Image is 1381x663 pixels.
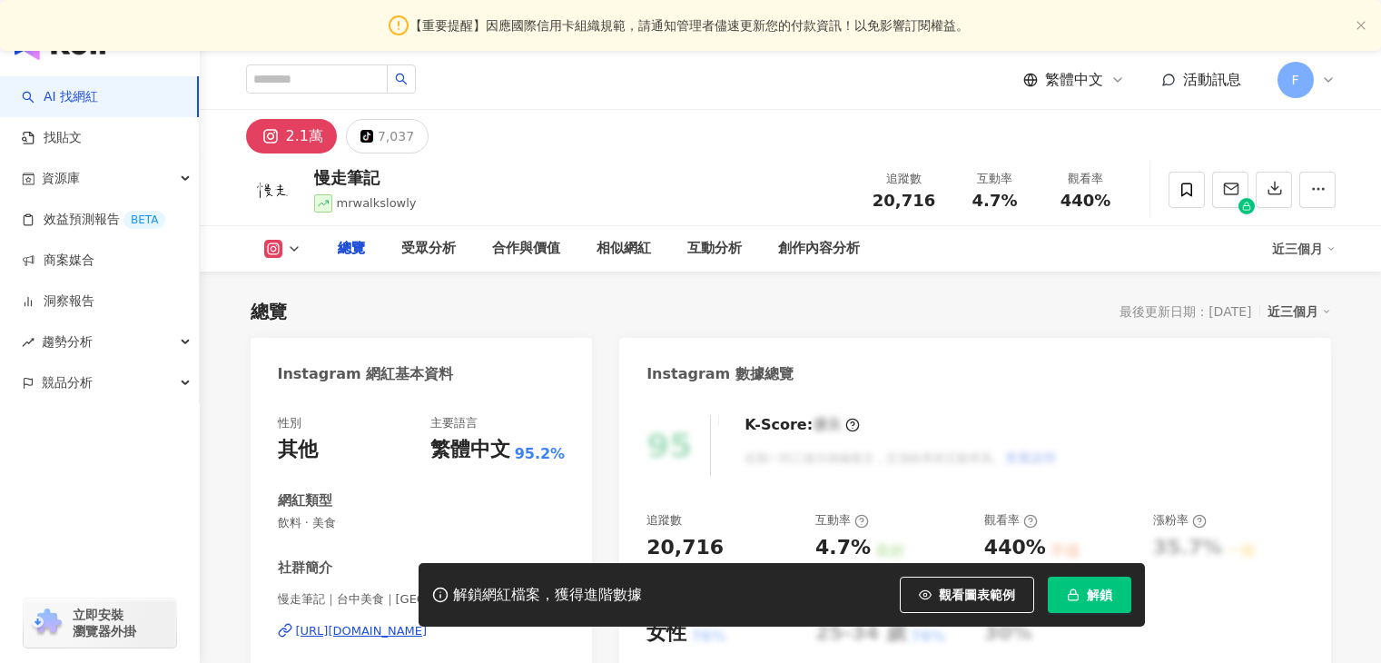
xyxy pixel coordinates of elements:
span: close [1356,20,1366,31]
span: 競品分析 [42,362,93,403]
div: 主要語言 [430,415,478,431]
div: K-Score : [745,415,860,435]
div: 解鎖網紅檔案，獲得進階數據 [453,586,642,605]
div: Instagram 網紅基本資料 [278,364,454,384]
span: 繁體中文 [1045,70,1103,90]
div: 女性 [646,619,686,648]
span: search [395,73,408,85]
span: 【重要提醒】因應國際信用卡組織規範，請通知管理者儘速更新您的付款資訊！以免影響訂閱權益。 [409,15,969,35]
div: [URL][DOMAIN_NAME] [296,623,428,639]
a: chrome extension立即安裝 瀏覽器外掛 [24,599,176,648]
div: 合作與價值 [492,238,560,260]
button: 7,037 [346,119,429,153]
span: F [1291,70,1298,90]
div: 7,037 [378,124,414,149]
div: 互動率 [815,512,869,529]
div: 相似網紅 [597,238,651,260]
div: 2.1萬 [286,124,323,149]
button: 2.1萬 [246,119,337,153]
button: 觀看圖表範例 [900,577,1034,613]
a: searchAI 找網紅 [22,88,98,106]
div: 20,716 [646,534,724,562]
span: 立即安裝 瀏覽器外掛 [73,607,136,639]
div: 漲粉率 [1153,512,1207,529]
div: 觀看率 [984,512,1038,529]
div: 繁體中文 [430,436,510,464]
a: 商案媒合 [22,252,94,270]
button: 解鎖 [1048,577,1131,613]
div: 總覽 [251,299,287,324]
div: 互動分析 [687,238,742,260]
div: 受眾分析 [401,238,456,260]
span: 觀看圖表範例 [939,588,1015,602]
div: 慢走筆記 [314,166,417,189]
a: 洞察報告 [22,292,94,311]
div: 網紅類型 [278,491,332,510]
div: 社群簡介 [278,559,332,578]
a: [URL][DOMAIN_NAME] [278,623,566,639]
span: rise [22,336,35,349]
button: close [1356,20,1366,32]
img: chrome extension [29,609,64,638]
span: 趨勢分析 [42,322,93,362]
a: 效益預測報告BETA [22,211,165,229]
div: 4.7% [815,534,871,562]
div: 創作內容分析 [778,238,860,260]
div: 性別 [278,415,301,431]
span: 活動訊息 [1183,71,1241,88]
div: 追蹤數 [870,170,939,188]
div: Instagram 數據總覽 [646,364,794,384]
div: 最後更新日期：[DATE] [1120,304,1251,319]
img: KOL Avatar [246,163,301,217]
span: 飲料 · 美食 [278,515,566,531]
div: 追蹤數 [646,512,682,529]
span: 20,716 [873,191,935,210]
div: 近三個月 [1272,234,1336,263]
span: 4.7% [972,192,1018,210]
div: 互動率 [961,170,1030,188]
span: mrwalkslowly [337,196,417,210]
div: 440% [984,534,1046,562]
span: 解鎖 [1087,588,1112,602]
a: 找貼文 [22,129,82,147]
div: 其他 [278,436,318,464]
span: 95.2% [515,444,566,464]
span: 資源庫 [42,158,80,199]
div: 觀看率 [1051,170,1120,188]
div: 近三個月 [1268,300,1331,323]
div: 總覽 [338,238,365,260]
span: 440% [1060,192,1111,210]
